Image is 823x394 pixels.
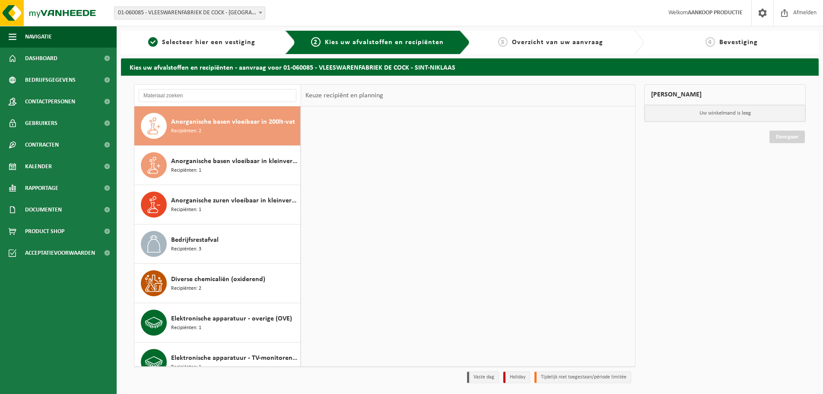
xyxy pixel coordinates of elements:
button: Elektronische apparatuur - overige (OVE) Recipiënten: 1 [134,303,301,343]
span: Recipiënten: 3 [171,245,201,253]
h2: Kies uw afvalstoffen en recipiënten - aanvraag voor 01-060085 - VLEESWARENFABRIEK DE COCK - SINT-... [121,58,819,75]
button: Anorganische basen vloeibaar in 200lt-vat Recipiënten: 2 [134,106,301,146]
span: Overzicht van uw aanvraag [512,39,603,46]
span: Anorganische basen vloeibaar in 200lt-vat [171,117,295,127]
span: Anorganische basen vloeibaar in kleinverpakking [171,156,298,167]
span: Kies uw afvalstoffen en recipiënten [325,39,444,46]
span: Recipiënten: 1 [171,363,201,372]
a: Doorgaan [769,131,805,143]
span: Selecteer hier een vestiging [162,39,255,46]
span: Elektronische apparatuur - TV-monitoren (TVM) [171,353,298,363]
span: Anorganische zuren vloeibaar in kleinverpakking [171,195,298,206]
button: Elektronische apparatuur - TV-monitoren (TVM) Recipiënten: 1 [134,343,301,382]
span: Contracten [25,134,59,156]
span: Kalender [25,156,52,177]
strong: AANKOOP PRODUCTIE [688,10,743,16]
li: Holiday [503,372,530,383]
span: Gebruikers [25,112,57,134]
span: 01-060085 - VLEESWARENFABRIEK DE COCK - SINT-NIKLAAS [114,7,265,19]
button: Anorganische basen vloeibaar in kleinverpakking Recipiënten: 1 [134,146,301,185]
span: Product Shop [25,221,64,242]
span: 4 [705,37,715,47]
span: Bedrijfsrestafval [171,235,219,245]
div: Keuze recipiënt en planning [301,85,388,106]
span: Navigatie [25,26,52,48]
li: Vaste dag [467,372,499,383]
button: Diverse chemicaliën (oxiderend) Recipiënten: 2 [134,264,301,303]
span: 01-060085 - VLEESWARENFABRIEK DE COCK - SINT-NIKLAAS [114,6,265,19]
span: Recipiënten: 1 [171,206,201,214]
span: 3 [498,37,508,47]
span: 1 [148,37,158,47]
span: Recipiënten: 1 [171,324,201,332]
span: Elektronische apparatuur - overige (OVE) [171,314,292,324]
span: Bevestiging [719,39,758,46]
span: Recipiënten: 2 [171,285,201,293]
span: Dashboard [25,48,57,69]
span: Recipiënten: 1 [171,167,201,175]
span: Rapportage [25,177,58,199]
span: Contactpersonen [25,91,75,112]
span: 2 [311,37,321,47]
input: Materiaal zoeken [139,89,296,102]
p: Uw winkelmand is leeg [645,105,805,122]
span: Acceptatievoorwaarden [25,242,95,264]
span: Documenten [25,199,62,221]
button: Anorganische zuren vloeibaar in kleinverpakking Recipiënten: 1 [134,185,301,224]
a: 1Selecteer hier een vestiging [125,37,278,48]
span: Bedrijfsgegevens [25,69,76,91]
span: Recipiënten: 2 [171,127,201,135]
div: [PERSON_NAME] [644,84,806,105]
button: Bedrijfsrestafval Recipiënten: 3 [134,224,301,264]
li: Tijdelijk niet toegestaan/période limitée [534,372,631,383]
span: Diverse chemicaliën (oxiderend) [171,274,265,285]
